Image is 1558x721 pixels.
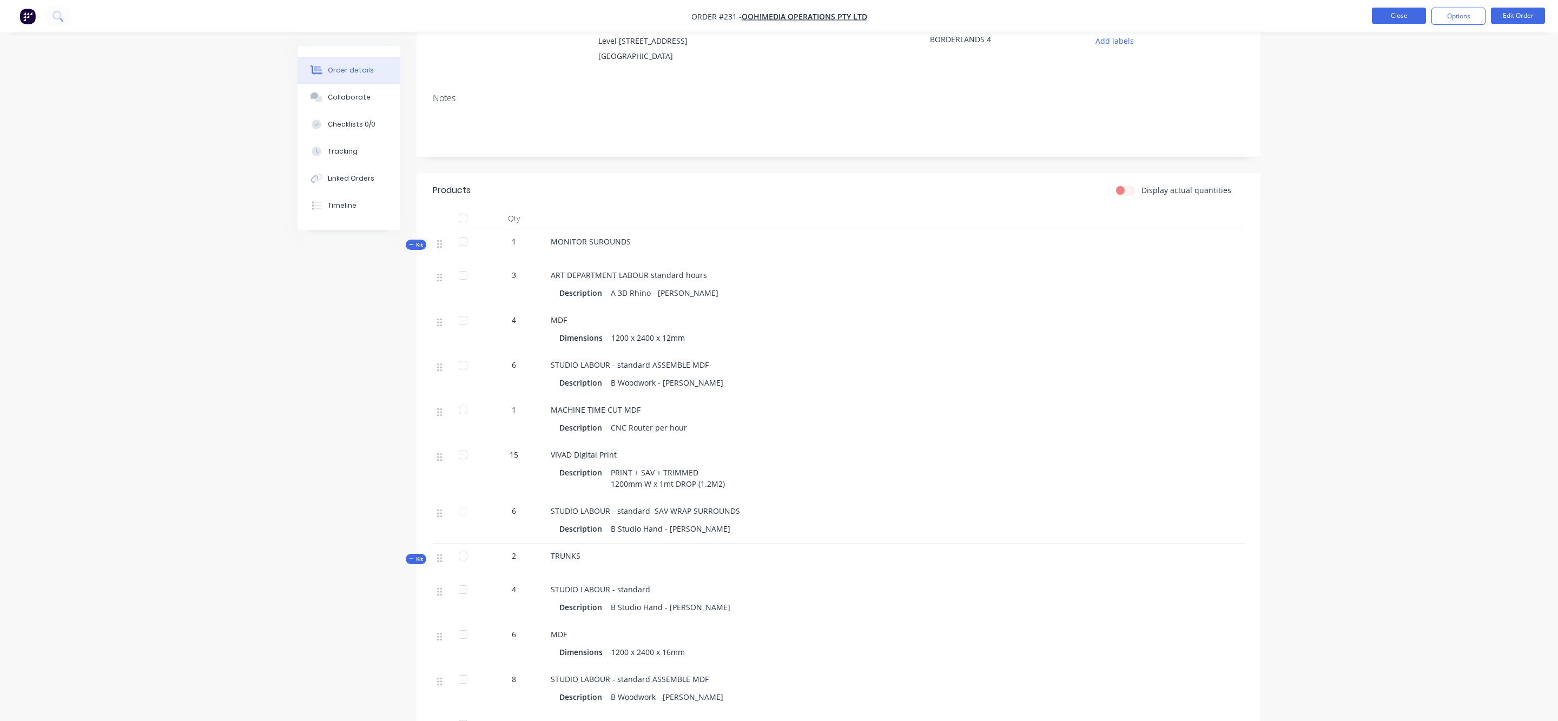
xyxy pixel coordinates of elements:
span: 8 [512,673,516,685]
span: Kit [409,555,423,563]
img: Factory [19,8,36,24]
div: Level [STREET_ADDRESS] [598,34,747,49]
div: Checklists 0/0 [328,120,375,129]
div: 1200 x 2400 x 16mm [607,644,689,660]
span: Order #231 - [691,11,742,22]
span: MDF [551,315,567,325]
button: Linked Orders [298,165,400,192]
span: VIVAD Digital Print [551,449,617,460]
span: MONITOR SUROUNDS [551,236,631,247]
div: Dimensions [559,330,607,346]
span: STUDIO LABOUR - standard [551,584,650,594]
div: Timeline [328,201,357,210]
div: A 3D Rhino - [PERSON_NAME] [606,285,723,301]
button: Tracking [298,138,400,165]
div: Collaborate [328,92,371,102]
span: STUDIO LABOUR - standard ASSEMBLE MDF [551,360,709,370]
div: Level [STREET_ADDRESS][GEOGRAPHIC_DATA] [598,34,747,68]
div: Notes [433,93,1244,103]
span: MACHINE TIME CUT MDF [551,405,641,415]
div: Description [559,521,606,537]
button: Add labels [1090,34,1139,48]
div: B Woodwork - [PERSON_NAME] [606,689,728,705]
div: Dimensions [559,644,607,660]
div: BORDERLANDS 4 [930,34,1065,49]
div: Description [559,689,606,705]
button: Timeline [298,192,400,219]
span: 6 [512,359,516,371]
div: Tracking [328,147,358,156]
div: Linked Orders [328,174,374,183]
div: Products [433,184,471,197]
button: Close [1372,8,1426,24]
div: Description [559,375,606,391]
div: Description [559,599,606,615]
span: TRUNKS [551,551,580,561]
div: [GEOGRAPHIC_DATA] [598,49,747,64]
div: Description [559,420,606,435]
button: Options [1431,8,1486,25]
span: 1 [512,236,516,247]
span: 2 [512,550,516,561]
div: B Studio Hand - [PERSON_NAME] [606,599,735,615]
div: PRINT + SAV + TRIMMED 1200mm W x 1mt DROP (1.2M2) [606,465,729,492]
span: 6 [512,629,516,640]
span: STUDIO LABOUR - standard SAV WRAP SURROUNDS [551,506,740,516]
button: Edit Order [1491,8,1545,24]
div: Description [559,465,606,480]
button: Order details [298,57,400,84]
span: STUDIO LABOUR - standard ASSEMBLE MDF [551,674,709,684]
button: Checklists 0/0 [298,111,400,138]
div: Kit [406,240,426,250]
span: 4 [512,314,516,326]
div: CNC Router per hour [606,420,691,435]
div: Description [559,285,606,301]
button: Collaborate [298,84,400,111]
span: ART DEPARTMENT LABOUR standard hours [551,270,707,280]
label: Display actual quantities [1141,184,1231,196]
a: oOh!media Operations Pty Ltd [742,11,867,22]
span: 6 [512,505,516,517]
span: MDF [551,629,567,639]
span: 3 [512,269,516,281]
div: Kit [406,554,426,564]
div: B Woodwork - [PERSON_NAME] [606,375,728,391]
span: 4 [512,584,516,595]
span: 1 [512,404,516,415]
span: Kit [409,241,423,249]
div: Order details [328,65,374,75]
div: B Studio Hand - [PERSON_NAME] [606,521,735,537]
div: Qty [481,208,546,229]
div: 1200 x 2400 x 12mm [607,330,689,346]
span: 15 [510,449,518,460]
